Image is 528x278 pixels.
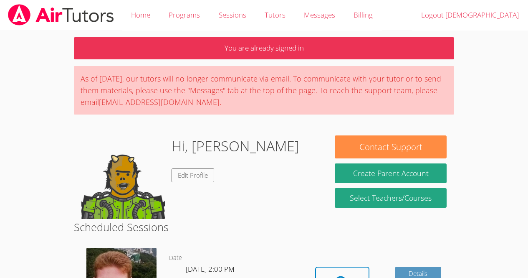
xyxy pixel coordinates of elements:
[172,168,214,182] a: Edit Profile
[81,135,165,219] img: default.png
[335,135,446,158] button: Contact Support
[335,188,446,208] a: Select Teachers/Courses
[74,66,454,115] div: As of [DATE], our tutors will no longer communicate via email. To communicate with your tutor or ...
[74,37,454,59] p: You are already signed in
[304,10,335,20] span: Messages
[169,253,182,263] dt: Date
[186,264,235,274] span: [DATE] 2:00 PM
[335,163,446,183] button: Create Parent Account
[172,135,299,157] h1: Hi, [PERSON_NAME]
[7,4,115,26] img: airtutors_banner-c4298cdbf04f3fff15de1276eac7730deb9818008684d7c2e4769d2f7ddbe033.png
[74,219,454,235] h2: Scheduled Sessions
